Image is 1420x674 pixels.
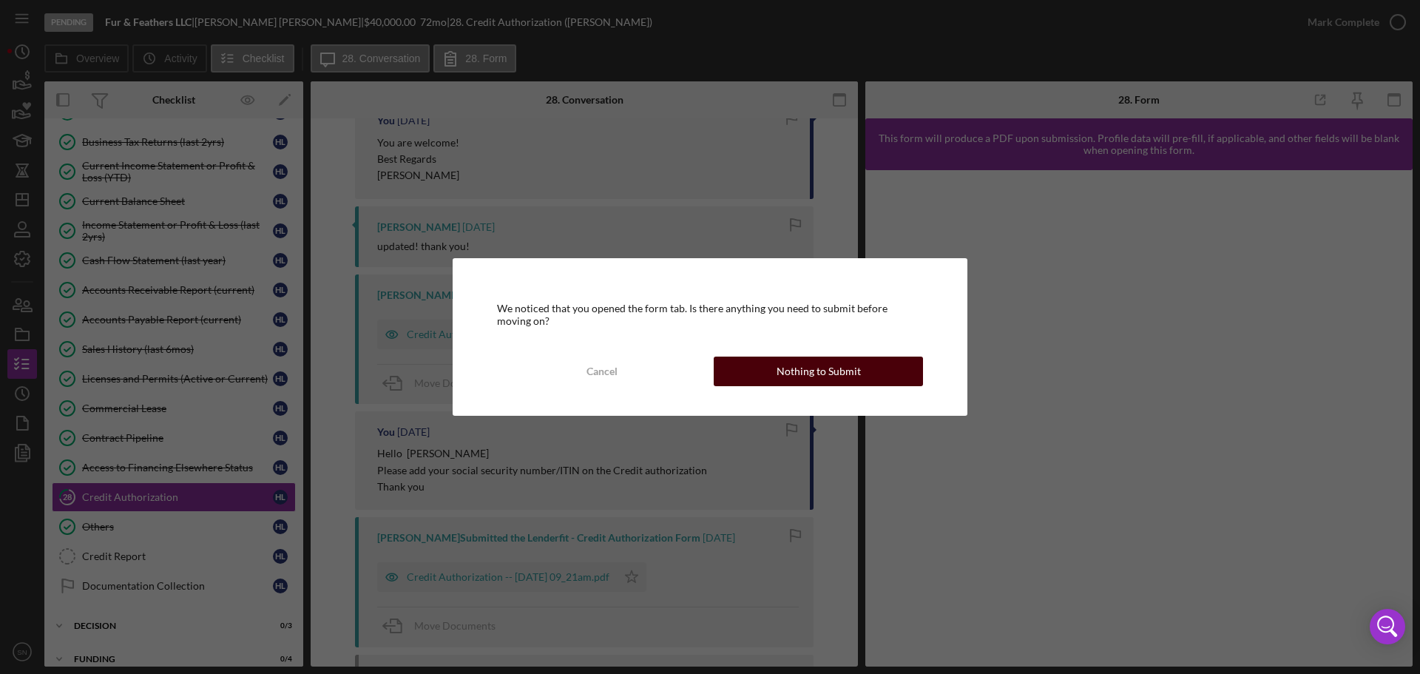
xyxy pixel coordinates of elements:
[497,303,923,326] div: We noticed that you opened the form tab. Is there anything you need to submit before moving on?
[1370,609,1405,644] div: Open Intercom Messenger
[497,357,706,386] button: Cancel
[714,357,923,386] button: Nothing to Submit
[777,357,861,386] div: Nothing to Submit
[586,357,618,386] div: Cancel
